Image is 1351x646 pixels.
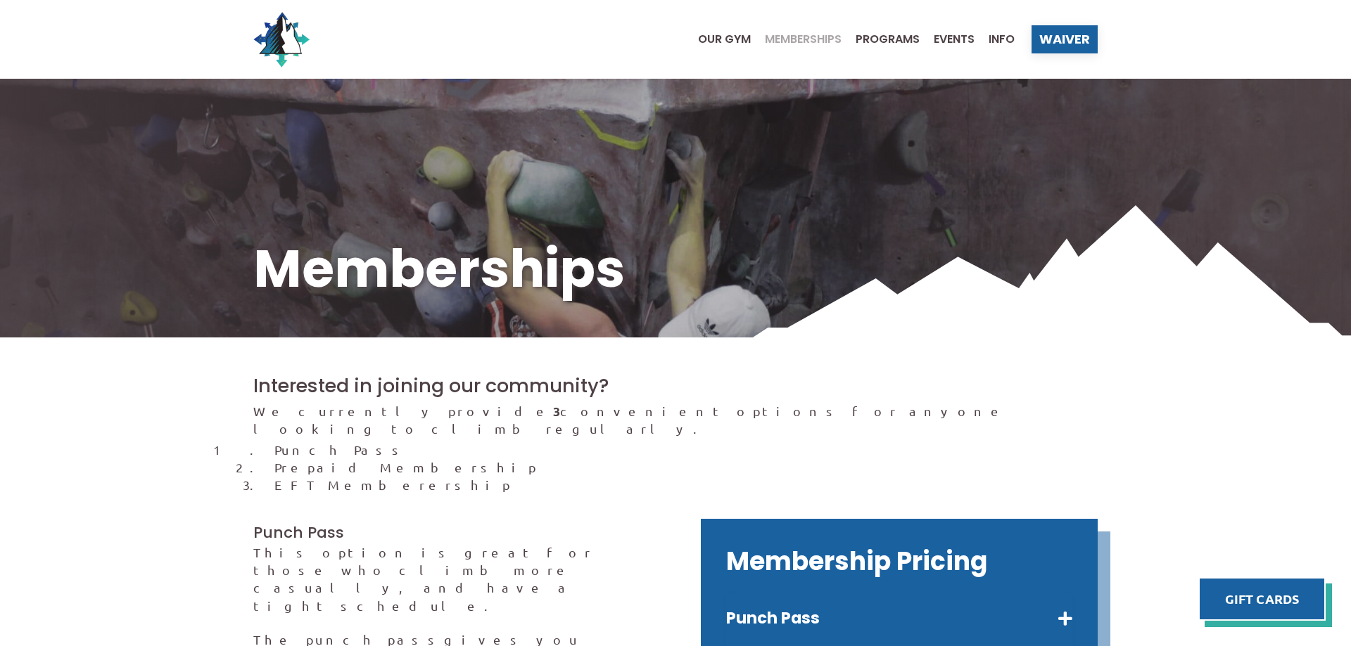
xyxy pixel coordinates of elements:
h2: Interested in joining our community? [253,373,1098,399]
li: Prepaid Membership [274,458,1098,476]
a: Programs [842,34,920,45]
strong: 3 [553,403,560,419]
a: Waiver [1032,25,1098,53]
span: Info [989,34,1015,45]
h3: Punch Pass [253,522,650,543]
span: Waiver [1039,33,1090,46]
span: Programs [856,34,920,45]
a: Memberships [751,34,842,45]
img: North Wall Logo [253,11,310,67]
a: Our Gym [684,34,751,45]
a: Events [920,34,975,45]
a: Info [975,34,1015,45]
span: Events [934,34,975,45]
li: Punch Pass [274,441,1098,458]
span: Memberships [765,34,842,45]
p: This option is great for those who climb more casually, and have a tight schedule. [253,543,650,614]
span: Our Gym [698,34,751,45]
h2: Membership Pricing [726,544,1072,579]
li: EFT Memberership [274,476,1098,493]
p: We currently provide convenient options for anyone looking to climb regularly. [253,402,1098,437]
